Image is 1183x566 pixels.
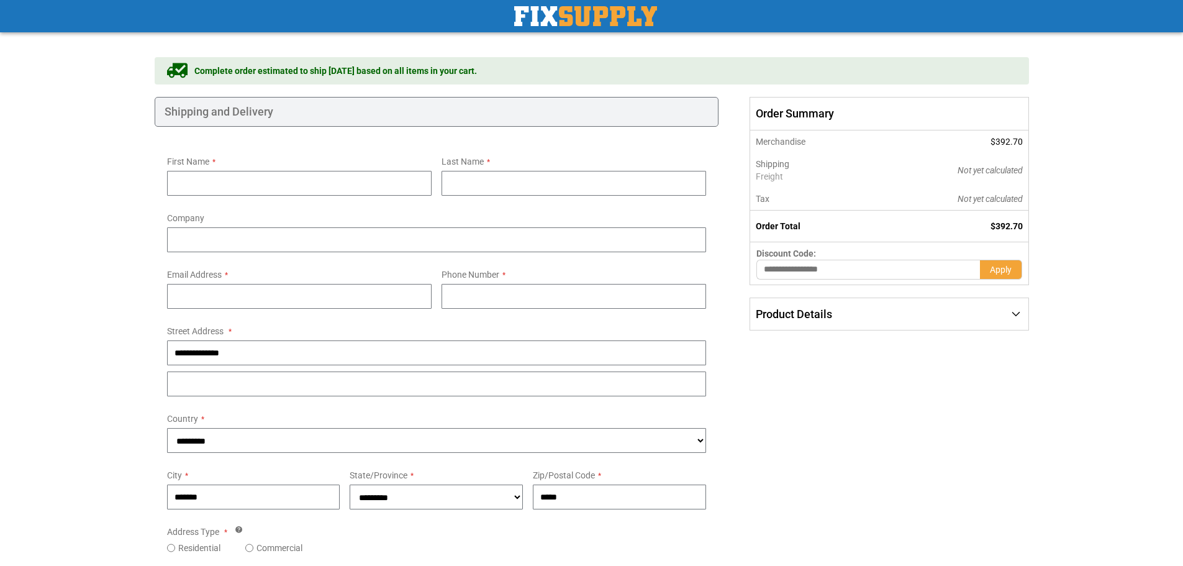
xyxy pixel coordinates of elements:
[167,157,209,167] span: First Name
[514,6,657,26] a: store logo
[750,130,874,153] th: Merchandise
[756,308,832,321] span: Product Details
[167,270,222,280] span: Email Address
[990,137,1023,147] span: $392.70
[990,221,1023,231] span: $392.70
[756,170,868,183] span: Freight
[756,221,800,231] strong: Order Total
[350,470,407,480] span: State/Province
[750,97,1028,130] span: Order Summary
[533,470,595,480] span: Zip/Postal Code
[442,270,499,280] span: Phone Number
[167,414,198,424] span: Country
[167,470,182,480] span: City
[750,188,874,211] th: Tax
[167,527,219,537] span: Address Type
[194,65,477,77] span: Complete order estimated to ship [DATE] based on all items in your cart.
[155,97,719,127] div: Shipping and Delivery
[514,6,657,26] img: Fix Industrial Supply
[167,326,224,336] span: Street Address
[958,165,1023,175] span: Not yet calculated
[756,249,816,258] span: Discount Code:
[958,194,1023,204] span: Not yet calculated
[442,157,484,167] span: Last Name
[167,213,204,223] span: Company
[178,542,220,554] label: Residential
[256,542,302,554] label: Commercial
[990,265,1012,275] span: Apply
[756,159,789,169] span: Shipping
[980,260,1022,280] button: Apply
